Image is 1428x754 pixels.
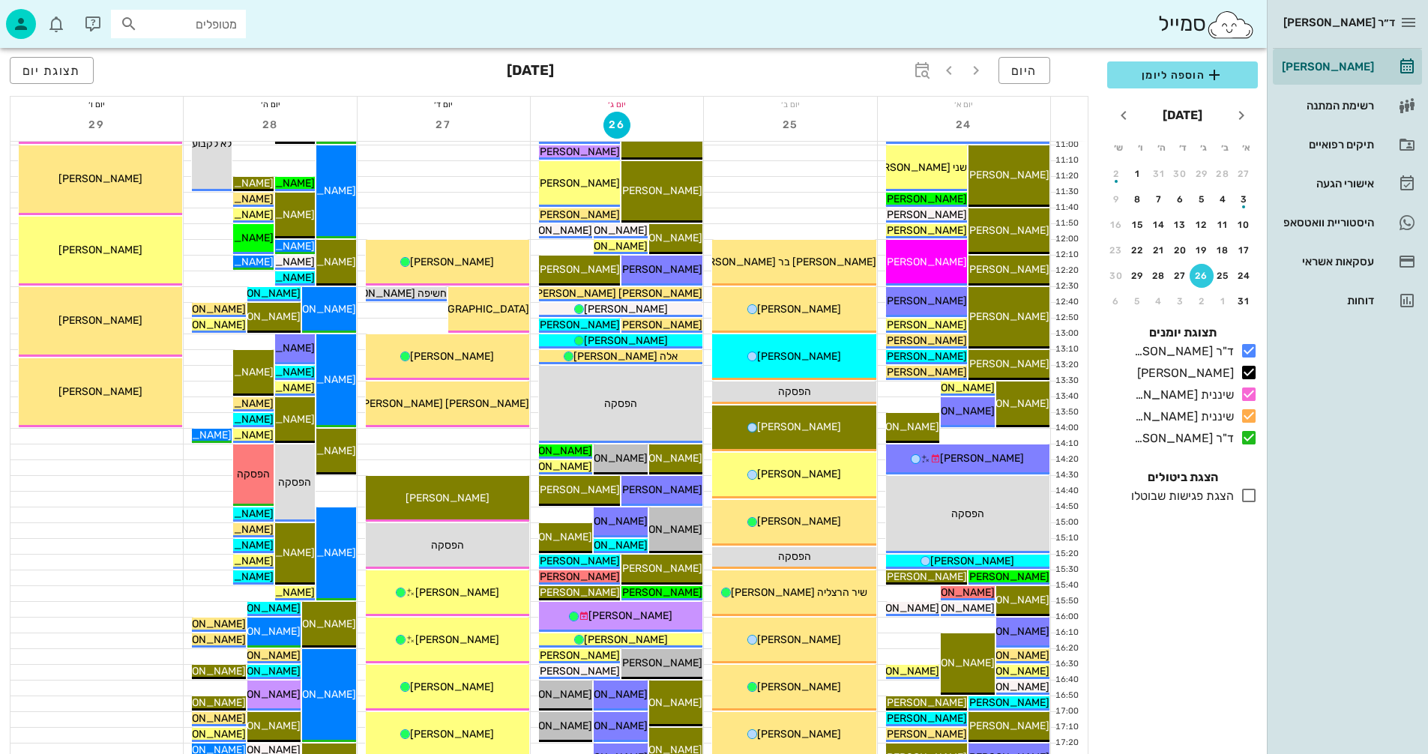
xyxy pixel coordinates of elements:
[1232,271,1256,281] div: 24
[951,507,984,520] span: הפסקה
[1211,238,1235,262] button: 18
[1232,169,1256,179] div: 27
[1128,408,1234,426] div: שיננית [PERSON_NAME]
[1279,178,1374,190] div: אישורי הגעה
[83,118,110,131] span: 29
[1283,16,1395,29] span: ד״ר [PERSON_NAME]
[1126,162,1150,186] button: 1
[1169,289,1193,313] button: 3
[618,562,702,575] span: [PERSON_NAME]
[217,688,301,701] span: [PERSON_NAME]
[883,256,967,268] span: [PERSON_NAME]
[1051,249,1082,262] div: 12:10
[930,555,1014,567] span: [PERSON_NAME]
[217,649,301,662] span: [PERSON_NAME]
[58,314,142,327] span: [PERSON_NAME]
[618,319,702,331] span: [PERSON_NAME]
[1104,220,1128,230] div: 16
[1051,406,1082,419] div: 13:50
[58,172,142,185] span: [PERSON_NAME]
[965,169,1049,181] span: [PERSON_NAME]
[1051,642,1082,655] div: 16:20
[430,112,457,139] button: 27
[1051,627,1082,639] div: 16:10
[1211,289,1235,313] button: 1
[883,712,967,725] span: [PERSON_NAME]
[1279,61,1374,73] div: [PERSON_NAME]
[618,184,702,197] span: [PERSON_NAME]
[1147,220,1171,230] div: 14
[1107,61,1258,88] button: הוספה ליומן
[911,586,995,599] span: [PERSON_NAME]
[1128,429,1234,447] div: ד"ר [PERSON_NAME]
[1126,194,1150,205] div: 8
[536,586,620,599] span: [PERSON_NAME]
[1190,238,1214,262] button: 19
[1051,296,1082,309] div: 12:40
[757,420,841,433] span: [PERSON_NAME]
[1190,245,1214,256] div: 19
[618,263,702,276] span: [PERSON_NAME]
[1104,213,1128,237] button: 16
[1051,501,1082,513] div: 14:50
[1126,271,1150,281] div: 29
[1232,264,1256,288] button: 24
[162,696,246,709] span: [PERSON_NAME]
[1126,187,1150,211] button: 8
[10,97,183,112] div: יום ו׳
[965,358,1049,370] span: [PERSON_NAME]
[965,263,1049,276] span: [PERSON_NAME]
[508,460,592,473] span: [PERSON_NAME]
[1232,296,1256,307] div: 31
[1051,328,1082,340] div: 13:00
[757,350,841,363] span: [PERSON_NAME]
[1104,245,1128,256] div: 23
[1104,296,1128,307] div: 6
[951,112,977,139] button: 24
[778,550,811,563] span: הפסקה
[1147,264,1171,288] button: 28
[1126,245,1150,256] div: 22
[757,468,841,480] span: [PERSON_NAME]
[430,118,457,131] span: 27
[777,112,804,139] button: 25
[1126,264,1150,288] button: 29
[618,483,702,496] span: [PERSON_NAME]
[1104,271,1128,281] div: 30
[1169,245,1193,256] div: 20
[162,303,246,316] span: [PERSON_NAME]
[1273,49,1422,85] a: [PERSON_NAME]
[1051,564,1082,576] div: 15:30
[1232,187,1256,211] button: 3
[883,350,967,363] span: [PERSON_NAME]
[1169,296,1193,307] div: 3
[584,334,668,347] span: [PERSON_NAME]
[564,224,648,237] span: [PERSON_NAME]
[618,232,702,244] span: [PERSON_NAME]
[778,385,811,398] span: הפסקה
[878,97,1050,112] div: יום א׳
[1206,10,1255,40] img: SmileCloud logo
[618,657,702,669] span: [PERSON_NAME]
[1051,422,1082,435] div: 14:00
[536,319,620,331] span: [PERSON_NAME]
[1051,139,1082,151] div: 11:00
[618,452,702,465] span: [PERSON_NAME]
[1147,289,1171,313] button: 4
[1232,213,1256,237] button: 10
[1279,256,1374,268] div: עסקאות אשראי
[1126,169,1150,179] div: 1
[757,633,841,646] span: [PERSON_NAME]
[573,350,678,363] span: אלה [PERSON_NAME]
[272,303,356,316] span: [PERSON_NAME]
[1190,289,1214,313] button: 2
[834,602,939,615] span: [PERSON_NAME] סמל
[1147,194,1171,205] div: 7
[531,97,703,112] div: יום ג׳
[940,452,1024,465] span: [PERSON_NAME]
[1051,312,1082,325] div: 12:50
[1051,595,1082,608] div: 15:50
[217,720,301,732] span: [PERSON_NAME]
[1279,100,1374,112] div: רשימת המתנה
[1194,135,1214,160] th: ג׳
